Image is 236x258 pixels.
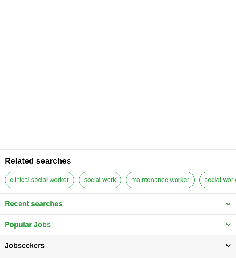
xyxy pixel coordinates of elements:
img: toggle icon [226,223,231,227]
img: toggle icon [226,202,231,206]
img: toggle icon [226,244,231,248]
span: Popular Jobs [5,219,51,230]
span: Recent searches [5,199,62,209]
span: Jobseekers [5,240,45,251]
